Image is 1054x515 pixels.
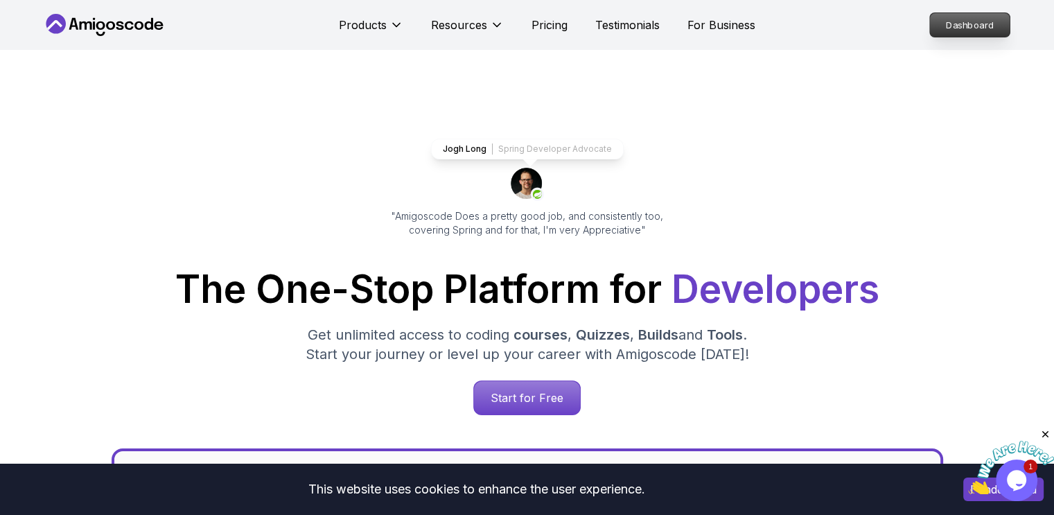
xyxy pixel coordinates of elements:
[372,209,683,237] p: "Amigoscode Does a pretty good job, and consistently too, covering Spring and for that, I'm very ...
[339,17,387,33] p: Products
[443,143,486,155] p: Jogh Long
[576,326,630,343] span: Quizzes
[474,381,580,414] p: Start for Free
[513,326,568,343] span: courses
[339,17,403,44] button: Products
[963,478,1044,501] button: Accept cookies
[498,143,612,155] p: Spring Developer Advocate
[473,381,581,415] a: Start for Free
[431,17,504,44] button: Resources
[53,270,1001,308] h1: The One-Stop Platform for
[295,325,760,364] p: Get unlimited access to coding , , and . Start your journey or level up your career with Amigosco...
[431,17,487,33] p: Resources
[930,13,1010,37] p: Dashboard
[671,266,879,312] span: Developers
[595,17,660,33] a: Testimonials
[10,474,942,505] div: This website uses cookies to enhance the user experience.
[511,168,544,201] img: josh long
[707,326,743,343] span: Tools
[532,17,568,33] a: Pricing
[968,428,1054,494] iframe: chat widget
[929,12,1010,37] a: Dashboard
[638,326,678,343] span: Builds
[687,17,755,33] a: For Business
